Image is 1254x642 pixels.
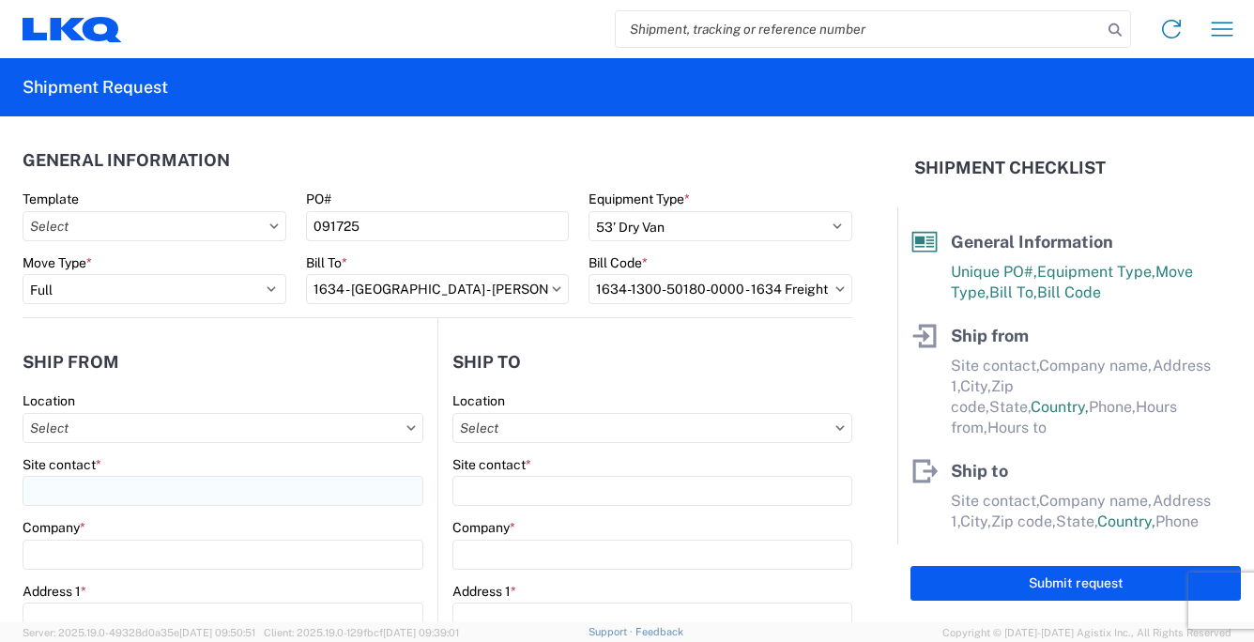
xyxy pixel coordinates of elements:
label: PO# [306,191,331,207]
label: Address 1 [452,583,516,600]
span: Country, [1097,512,1155,530]
span: Hours to [987,419,1047,436]
label: Site contact [23,456,101,473]
span: Server: 2025.19.0-49328d0a35e [23,627,255,638]
span: Site contact, [951,357,1039,374]
input: Select [452,413,852,443]
label: Company [452,519,515,536]
button: Submit request [910,566,1241,601]
span: Unique PO#, [951,263,1037,281]
input: Shipment, tracking or reference number [616,11,1102,47]
label: Location [452,392,505,409]
span: Site contact, [951,492,1039,510]
label: Location [23,392,75,409]
label: Template [23,191,79,207]
span: [DATE] 09:50:51 [179,627,255,638]
h2: Shipment Request [23,76,168,99]
h2: Ship from [23,353,119,372]
label: Site contact [452,456,531,473]
span: Bill Code [1037,283,1101,301]
span: Zip code, [991,512,1056,530]
span: City, [960,377,991,395]
input: Select [306,274,570,304]
span: Company name, [1039,357,1153,374]
span: Equipment Type, [1037,263,1155,281]
label: Move Type [23,254,92,271]
span: Country, [1031,398,1089,416]
span: Client: 2025.19.0-129fbcf [264,627,459,638]
span: State, [1056,512,1097,530]
label: Bill Code [589,254,648,271]
label: Bill To [306,254,347,271]
span: City, [960,512,991,530]
h2: Shipment Checklist [914,157,1106,179]
label: Equipment Type [589,191,690,207]
span: Phone, [1089,398,1136,416]
h2: General Information [23,151,230,170]
span: Copyright © [DATE]-[DATE] Agistix Inc., All Rights Reserved [942,624,1231,641]
input: Select [23,413,423,443]
span: Ship to [951,461,1008,481]
label: Address 1 [23,583,86,600]
span: State, [989,398,1031,416]
a: Feedback [635,626,683,637]
span: Ship from [951,326,1029,345]
span: [DATE] 09:39:01 [383,627,459,638]
span: Phone [1155,512,1199,530]
span: Bill To, [989,283,1037,301]
span: Company name, [1039,492,1153,510]
h2: Ship to [452,353,521,372]
input: Select [23,211,286,241]
a: Support [589,626,635,637]
span: General Information [951,232,1113,252]
label: Company [23,519,85,536]
input: Select [589,274,852,304]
